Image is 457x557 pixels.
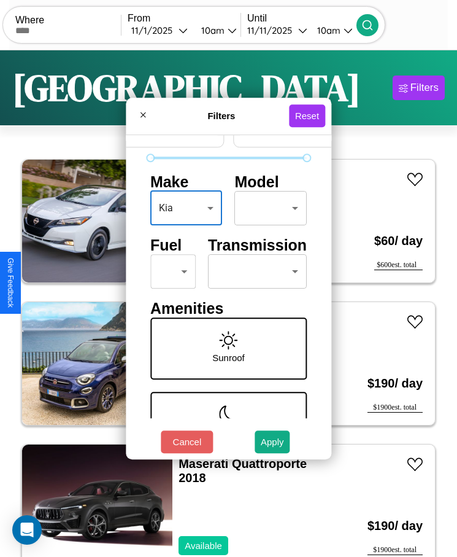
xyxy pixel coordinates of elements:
label: From [128,13,240,24]
div: Filters [410,82,439,94]
h4: Amenities [150,300,307,317]
h4: Filters [154,111,289,121]
div: 10am [311,25,344,36]
div: 10am [195,25,228,36]
button: Cancel [161,430,213,453]
label: Where [15,15,121,26]
label: Until [247,13,356,24]
p: Sunroof [212,349,245,366]
h3: $ 60 / day [374,222,423,260]
div: Kia [150,191,223,225]
div: Open Intercom Messenger [12,515,42,545]
button: 10am [307,24,356,37]
div: $ 1900 est. total [367,403,423,413]
button: 10am [191,24,240,37]
div: $ 600 est. total [374,260,423,270]
h3: $ 190 / day [367,507,423,545]
div: $ 1900 est. total [367,545,423,555]
button: Apply [255,430,290,453]
div: Give Feedback [6,258,15,308]
button: Filters [393,76,445,100]
p: Available [185,537,222,554]
h3: $ 190 / day [367,364,423,403]
h1: [GEOGRAPHIC_DATA] [12,63,361,113]
h4: Transmission [208,236,307,254]
h4: Make [150,173,223,191]
h4: Fuel [150,236,196,254]
a: Maserati Quattroporte 2018 [179,457,307,485]
button: 11/1/2025 [128,24,191,37]
div: 11 / 11 / 2025 [247,25,298,36]
h4: Model [235,173,307,191]
button: Reset [289,104,325,127]
div: 11 / 1 / 2025 [131,25,179,36]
